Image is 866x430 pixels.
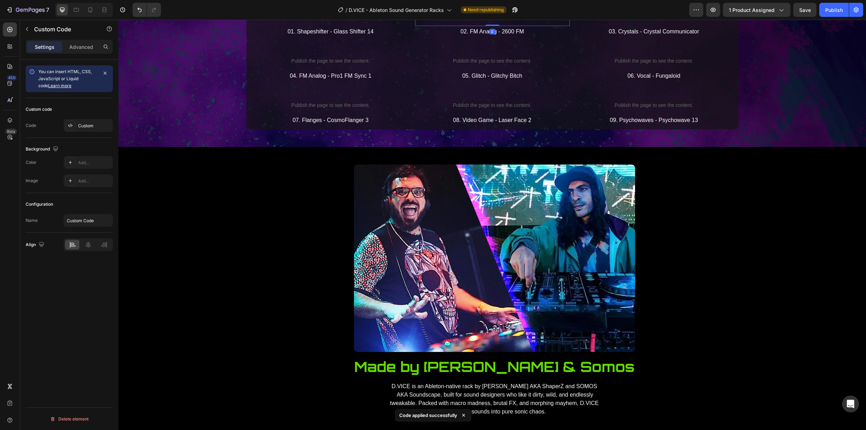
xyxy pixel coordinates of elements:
[297,51,451,62] p: 05. Glitch - Glitchy Bitch
[297,96,451,106] p: 08. Video Game - Laser Face 2
[345,6,347,14] span: /
[136,51,289,62] p: 04. FM Analog - Pro1 FM Sync 1
[399,412,457,419] p: Code applied successfully
[135,82,290,89] p: Publish the page to see the content.
[69,43,93,51] p: Advanced
[136,96,289,106] p: 07. Flanges - CosmoFlanger 3
[271,364,480,395] span: D.VICE is an Ableton-native rack by [PERSON_NAME] AKA ShaperZ and SOMOS AKA Soundscape, built for...
[48,83,71,88] a: Learn more
[26,201,53,207] div: Configuration
[26,159,37,166] div: Color
[26,217,38,224] div: Name
[78,160,111,166] div: Add...
[26,122,36,129] div: Code
[723,3,790,17] button: 1 product assigned
[34,25,94,33] p: Custom Code
[26,106,52,113] div: Custom code
[35,43,54,51] p: Settings
[842,396,859,412] div: Open Intercom Messenger
[26,413,113,425] button: Delete element
[297,82,451,89] p: Publish the page to see the content.
[729,6,775,14] span: 1 product assigned
[468,7,504,13] span: Need republishing
[135,38,290,45] p: Publish the page to see the content.
[26,240,46,250] div: Align
[50,415,89,423] div: Delete element
[236,338,516,356] span: Made by [PERSON_NAME] & Somos
[459,96,612,106] p: 09. Psychowaves - Psychowave 13
[3,3,52,17] button: 7
[799,7,811,13] span: Save
[459,51,612,62] p: 06. Vocal - Fungaloid
[78,123,111,129] div: Custom
[118,20,866,430] iframe: Design area
[235,145,517,332] img: Virtual Light Live At Noisily Festival
[349,6,444,14] span: D.VICE - Ableton Sound Generator Racks
[46,6,49,14] p: 7
[26,178,38,184] div: Image
[7,75,17,81] div: 450
[133,3,161,17] div: Undo/Redo
[5,129,17,134] div: Beta
[38,69,92,88] span: You can insert HTML, CSS, JavaScript or Liquid code
[26,145,60,154] div: Background
[825,6,843,14] div: Publish
[793,3,816,17] button: Save
[297,38,451,45] p: Publish the page to see the content.
[78,178,111,184] div: Add...
[458,82,613,89] p: Publish the page to see the content.
[819,3,849,17] button: Publish
[458,38,613,45] p: Publish the page to see the content.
